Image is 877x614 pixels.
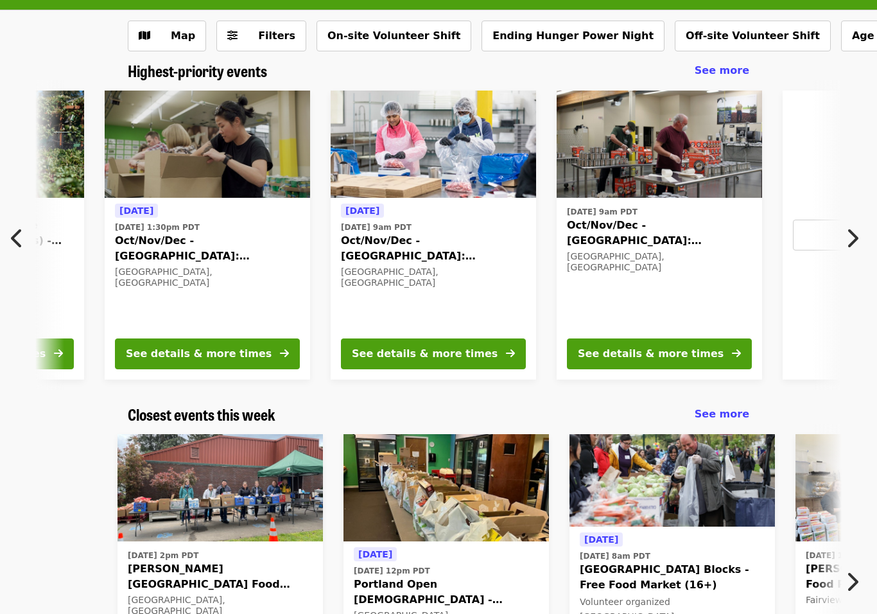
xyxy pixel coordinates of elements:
img: Oct/Nov/Dec - Beaverton: Repack/Sort (age 10+) organized by Oregon Food Bank [331,91,536,198]
button: See details & more times [115,338,300,369]
span: [GEOGRAPHIC_DATA] Blocks - Free Food Market (16+) [580,562,765,593]
span: Filters [258,30,295,42]
div: [GEOGRAPHIC_DATA], [GEOGRAPHIC_DATA] [341,267,526,288]
img: Portland Open Bible - Partner Agency Support (16+) organized by Oregon Food Bank [343,434,549,542]
button: See details & more times [567,338,752,369]
i: arrow-right icon [280,347,289,360]
img: Oct/Nov/Dec - Portland: Repack/Sort (age 8+) organized by Oregon Food Bank [105,91,310,198]
a: PSU South Park Blocks - Free Food Market (16+) [569,419,775,527]
button: Next item [835,220,877,256]
button: Ending Hunger Power Night [482,21,664,51]
time: [DATE] 12pm PDT [354,565,430,577]
div: See details & more times [578,346,724,362]
i: chevron-right icon [846,226,858,250]
i: map icon [139,30,150,42]
span: [DATE] [584,534,618,545]
time: [DATE] 9am PDT [341,222,412,233]
span: [DATE] [345,206,379,216]
div: [GEOGRAPHIC_DATA], [GEOGRAPHIC_DATA] [115,267,300,288]
button: See details & more times [341,338,526,369]
a: See details for "Oct/Nov/Dec - Portland: Repack/Sort (age 8+)" [105,91,310,380]
div: See details & more times [352,346,498,362]
span: Oct/Nov/Dec - [GEOGRAPHIC_DATA]: Repack/Sort (age [DEMOGRAPHIC_DATA]+) [567,218,752,249]
a: See details for "Oct/Nov/Dec - Portland: Repack/Sort (age 16+)" [557,91,762,380]
div: [GEOGRAPHIC_DATA], [GEOGRAPHIC_DATA] [567,251,752,273]
button: Off-site Volunteer Shift [675,21,831,51]
i: chevron-right icon [846,570,858,594]
a: See more [695,63,749,78]
span: Oct/Nov/Dec - [GEOGRAPHIC_DATA]: Repack/Sort (age [DEMOGRAPHIC_DATA]+) [115,233,300,264]
span: See more [695,64,749,76]
time: [DATE] 9am PDT [567,206,638,218]
span: Closest events this week [128,403,275,425]
span: See more [695,408,749,420]
i: arrow-right icon [506,347,515,360]
button: On-site Volunteer Shift [317,21,471,51]
span: Oct/Nov/Dec - [GEOGRAPHIC_DATA]: Repack/Sort (age [DEMOGRAPHIC_DATA]+) [341,233,526,264]
i: sliders-h icon [227,30,238,42]
span: Highest-priority events [128,59,267,82]
img: Oct/Nov/Dec - Portland: Repack/Sort (age 16+) organized by Oregon Food Bank [557,91,762,198]
a: See details for "Oct/Nov/Dec - Beaverton: Repack/Sort (age 10+)" [331,91,536,380]
span: [PERSON_NAME][GEOGRAPHIC_DATA] Food Pantry - Partner Agency Support [128,561,313,592]
a: Closest events this week [128,405,275,424]
span: [DATE] [358,549,392,559]
time: [DATE] 2pm PDT [128,550,198,561]
i: arrow-right icon [732,347,741,360]
button: Filters (0 selected) [216,21,306,51]
div: See details & more times [126,346,272,362]
span: Portland Open [DEMOGRAPHIC_DATA] - Partner Agency Support (16+) [354,577,539,608]
span: Map [171,30,195,42]
img: PSU South Park Blocks - Free Food Market (16+) organized by Oregon Food Bank [569,419,775,527]
time: [DATE] 8am PDT [580,550,650,562]
div: Highest-priority events [117,62,760,80]
a: Highest-priority events [128,62,267,80]
time: [DATE] 1:30pm PDT [115,222,200,233]
button: Show map view [128,21,206,51]
span: [DATE] [119,206,153,216]
span: Volunteer organized [580,597,670,607]
img: Kelly Elementary School Food Pantry - Partner Agency Support organized by Oregon Food Bank [117,434,323,542]
button: Next item [835,564,877,600]
i: chevron-left icon [11,226,24,250]
div: Closest events this week [117,405,760,424]
a: See more [695,407,749,422]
